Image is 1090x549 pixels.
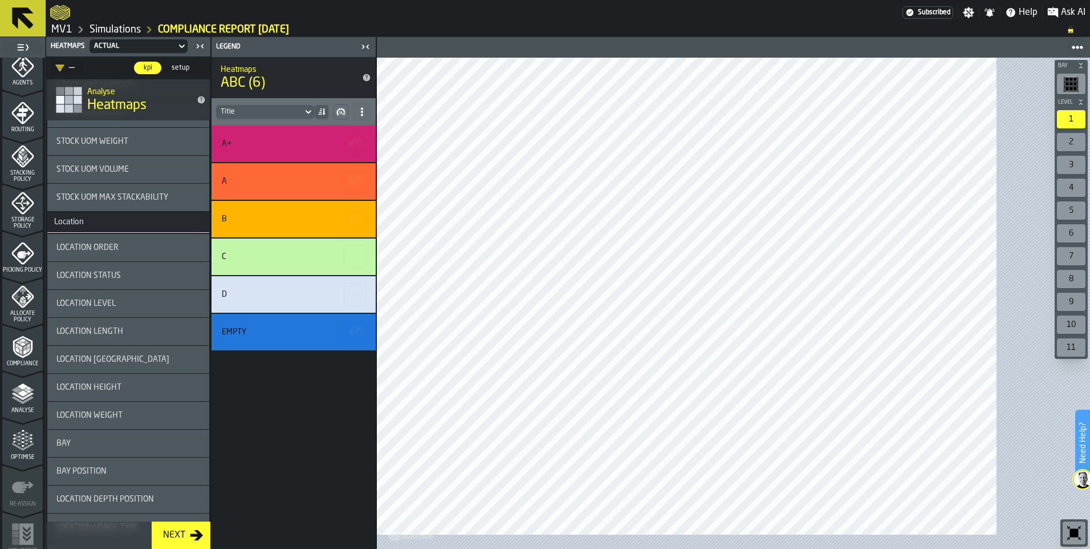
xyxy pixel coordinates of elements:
a: logo-header [379,524,444,547]
label: button-toggle-Settings [958,7,979,18]
button: button- [344,132,367,155]
div: A [222,177,227,186]
span: Stock UOM Weight [56,137,128,146]
button: button- [1055,96,1088,108]
a: link-to-/wh/i/3ccf57d1-1e0c-4a81-a3bb-c2011c5f0d50 [51,23,72,36]
div: stat-Location Depth Position [47,486,209,513]
div: Title [56,383,200,392]
label: button-switch-multi-setup [162,61,199,75]
div: stat-Location Status [47,262,209,289]
div: stat- [212,163,376,200]
span: Heatmaps [51,42,85,50]
div: Title [222,215,362,224]
h3: title-section-Location [47,212,209,233]
li: menu Picking Policy [2,231,43,277]
div: B [222,215,227,224]
div: Empty [222,328,246,337]
span: Bay Position [56,467,107,476]
div: thumb [162,62,198,74]
span: Stock UOM Max Stackability [56,193,168,202]
li: menu Agents [2,44,43,90]
li: menu Routing [2,91,43,136]
div: Title [56,137,200,146]
div: stat-Location Width [47,346,209,373]
div: Title [222,290,362,299]
div: stat- [212,239,376,275]
div: Title [56,467,200,476]
span: Stacking Policy [2,170,43,183]
div: Title [56,439,200,448]
span: Location Weight [56,411,123,420]
div: stat- [212,276,376,313]
li: menu Stacking Policy [2,138,43,183]
span: Agents [2,80,43,86]
label: Need Help? [1076,411,1089,475]
div: stat-Bay [47,430,209,457]
div: Legend [214,43,357,51]
div: thumb [134,62,161,74]
span: Help [1019,6,1038,19]
div: Title [56,243,200,252]
header: Legend [212,37,376,57]
div: stat-Location Order [47,234,209,261]
span: Location Depth Position [56,495,154,504]
a: logo-header [50,2,70,23]
span: Heatmaps [87,96,147,115]
div: Title [222,139,362,148]
div: Title [56,411,200,420]
span: Analyse [2,407,43,414]
div: stat-Location Weight [47,402,209,429]
li: menu Re-assign [2,465,43,511]
div: Title [56,299,200,308]
span: kpi [139,63,157,73]
div: button-toolbar-undefined [1055,268,1088,290]
div: DropdownMenuValue- [51,61,84,75]
div: button-toolbar-undefined [1055,245,1088,268]
span: ABC (6) [221,74,348,92]
span: Routing [2,127,43,133]
div: button-toolbar-undefined [1055,290,1088,313]
div: button-toolbar-undefined [1055,199,1088,222]
span: Ask AI [1061,6,1085,19]
label: button-toggle-Close me [192,39,208,53]
div: stat-Location Length [47,318,209,345]
li: menu Analyse [2,372,43,417]
nav: Breadcrumb [50,23,1085,37]
div: stat-Bay Position [47,458,209,485]
div: button-toolbar-undefined [1055,336,1088,359]
label: button-toggle-Notifications [979,7,1000,18]
div: button-toolbar-undefined [1060,519,1088,547]
h2: Sub Title [221,63,348,74]
button: button- [344,208,367,231]
div: Title [56,495,200,504]
li: menu Storage Policy [2,184,43,230]
div: stat-Stock UOM Weight [47,128,209,155]
span: setup [167,63,194,73]
div: button-toolbar-undefined [1055,131,1088,154]
div: stat- [212,126,376,162]
div: Title [56,193,200,202]
a: link-to-/wh/i/3ccf57d1-1e0c-4a81-a3bb-c2011c5f0d50/settings/billing [902,6,953,19]
div: stat-Location Height [47,374,209,401]
div: Title [56,355,200,364]
div: Title [56,271,200,280]
div: Title [56,165,200,174]
span: Bay [1056,63,1075,69]
a: link-to-/wh/i/3ccf57d1-1e0c-4a81-a3bb-c2011c5f0d50/simulations/12e72a97-1f54-4b74-b7dd-20172242665b [158,23,289,36]
span: Re-assign [2,501,43,507]
div: C [222,252,226,261]
li: menu Compliance [2,325,43,370]
div: button-toolbar-undefined [1055,176,1088,199]
div: 4 [1057,179,1085,197]
label: button-toggle-Ask AI [1043,6,1090,19]
div: stat- [212,314,376,350]
div: DropdownMenuValue- [55,61,75,75]
div: button-toolbar-undefined [1055,108,1088,131]
div: 2 [1057,133,1085,151]
span: Location Length [56,327,123,336]
button: button- [1055,60,1088,71]
label: button-toggle-Help [1000,6,1042,19]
